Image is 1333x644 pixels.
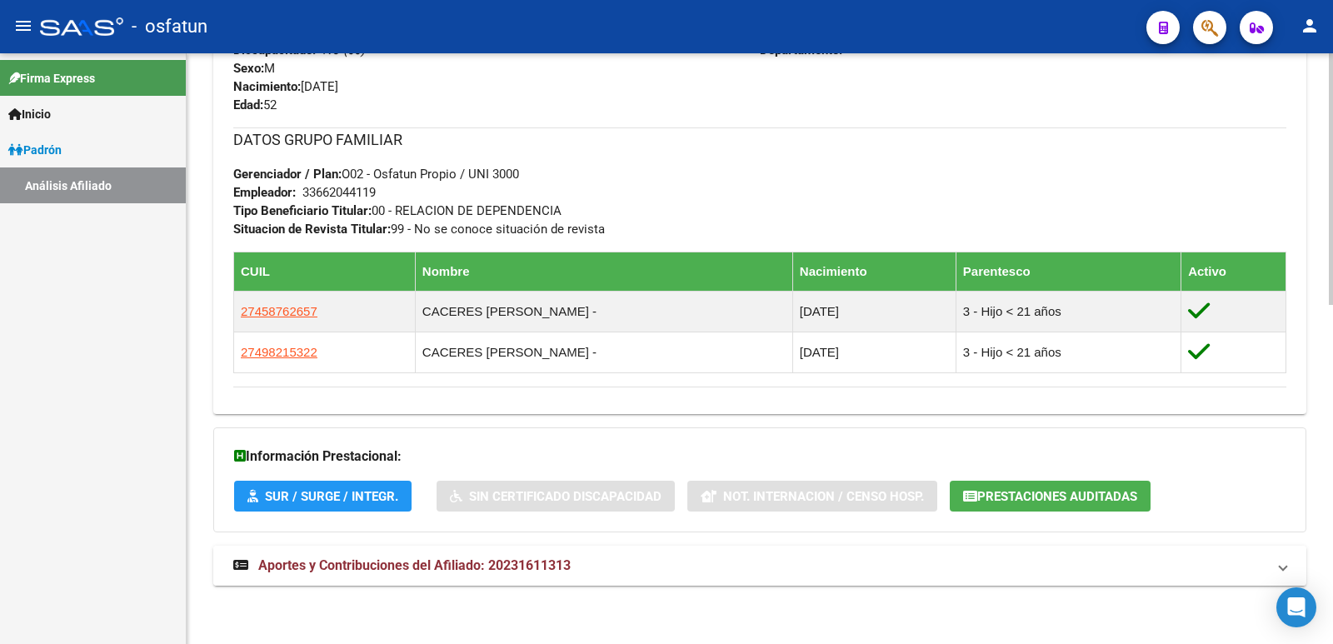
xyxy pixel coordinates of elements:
[415,291,792,332] td: CACERES [PERSON_NAME] -
[956,291,1181,332] td: 3 - Hijo < 21 años
[977,489,1137,504] span: Prestaciones Auditadas
[792,332,956,372] td: [DATE]
[1300,16,1320,36] mat-icon: person
[234,481,412,512] button: SUR / SURGE / INTEGR.
[233,222,391,237] strong: Situacion de Revista Titular:
[233,97,263,112] strong: Edad:
[132,8,207,45] span: - osfatun
[233,167,519,182] span: O02 - Osfatun Propio / UNI 3000
[241,345,317,359] span: 27498215322
[233,42,316,57] strong: Discapacitado:
[233,79,338,94] span: [DATE]
[792,252,956,291] th: Nacimiento
[241,304,317,318] span: 27458762657
[1181,252,1286,291] th: Activo
[956,252,1181,291] th: Parentesco
[233,185,296,200] strong: Empleador:
[233,61,264,76] strong: Sexo:
[233,167,342,182] strong: Gerenciador / Plan:
[233,79,301,94] strong: Nacimiento:
[8,69,95,87] span: Firma Express
[415,332,792,372] td: CACERES [PERSON_NAME] -
[233,203,372,218] strong: Tipo Beneficiario Titular:
[233,222,605,237] span: 99 - No se conoce situación de revista
[233,128,1286,152] h3: DATOS GRUPO FAMILIAR
[1276,587,1316,627] div: Open Intercom Messenger
[322,42,365,57] i: NO (00)
[233,61,275,76] span: M
[687,481,937,512] button: Not. Internacion / Censo Hosp.
[956,332,1181,372] td: 3 - Hijo < 21 años
[258,557,571,573] span: Aportes y Contribuciones del Afiliado: 20231611313
[723,489,924,504] span: Not. Internacion / Censo Hosp.
[302,183,376,202] div: 33662044119
[8,141,62,159] span: Padrón
[415,252,792,291] th: Nombre
[469,489,662,504] span: Sin Certificado Discapacidad
[760,42,842,57] strong: Departamento:
[213,546,1306,586] mat-expansion-panel-header: Aportes y Contribuciones del Afiliado: 20231611313
[13,16,33,36] mat-icon: menu
[792,291,956,332] td: [DATE]
[234,445,1286,468] h3: Información Prestacional:
[234,252,416,291] th: CUIL
[437,481,675,512] button: Sin Certificado Discapacidad
[265,489,398,504] span: SUR / SURGE / INTEGR.
[950,481,1151,512] button: Prestaciones Auditadas
[233,203,562,218] span: 00 - RELACION DE DEPENDENCIA
[8,105,51,123] span: Inicio
[233,97,277,112] span: 52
